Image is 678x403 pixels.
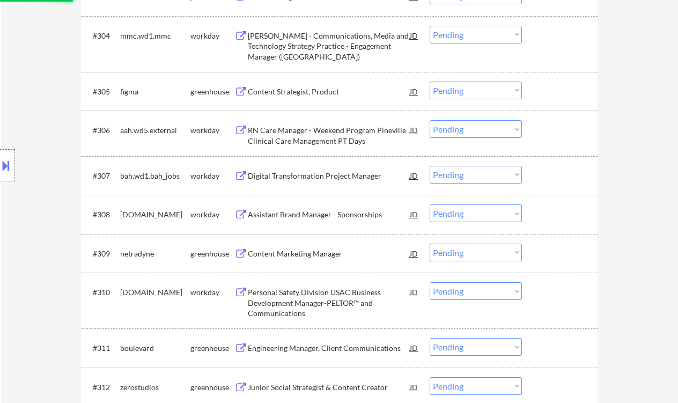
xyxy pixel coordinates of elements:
[190,125,234,136] div: workday
[190,31,234,41] div: workday
[190,209,234,220] div: workday
[248,248,410,259] div: Content Marketing Manager
[248,343,410,354] div: Engineering Manager, Client Communications
[93,382,112,393] div: #312
[190,248,234,259] div: greenhouse
[409,204,419,224] div: JD
[248,287,410,319] div: Personal Safety Division USAC Business Development Manager-PELTOR™ and Communications
[190,287,234,298] div: workday
[248,171,410,181] div: Digital Transformation Project Manager
[190,86,234,97] div: greenhouse
[120,343,190,354] div: boulevard
[93,343,112,354] div: #311
[248,125,410,146] div: RN Care Manager - Weekend Program Pineville Clinical Care Management PT Days
[248,31,410,62] div: [PERSON_NAME] - Communications, Media and Technology Strategy Practice - Engagement Manager ([GEO...
[409,120,419,140] div: JD
[120,31,190,41] div: mmc.wd1.mmc
[248,382,410,393] div: Junior Social Strategist & Content Creator
[190,171,234,181] div: workday
[409,82,419,101] div: JD
[409,282,419,302] div: JD
[93,287,112,298] div: #310
[409,166,419,185] div: JD
[120,382,190,393] div: zerostudios
[248,86,410,97] div: Content Strategist, Product
[409,338,419,357] div: JD
[409,244,419,263] div: JD
[409,377,419,397] div: JD
[248,209,410,220] div: Assistant Brand Manager - Sponsorships
[190,343,234,354] div: greenhouse
[190,382,234,393] div: greenhouse
[120,287,190,298] div: [DOMAIN_NAME]
[409,26,419,45] div: JD
[93,31,112,41] div: #304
